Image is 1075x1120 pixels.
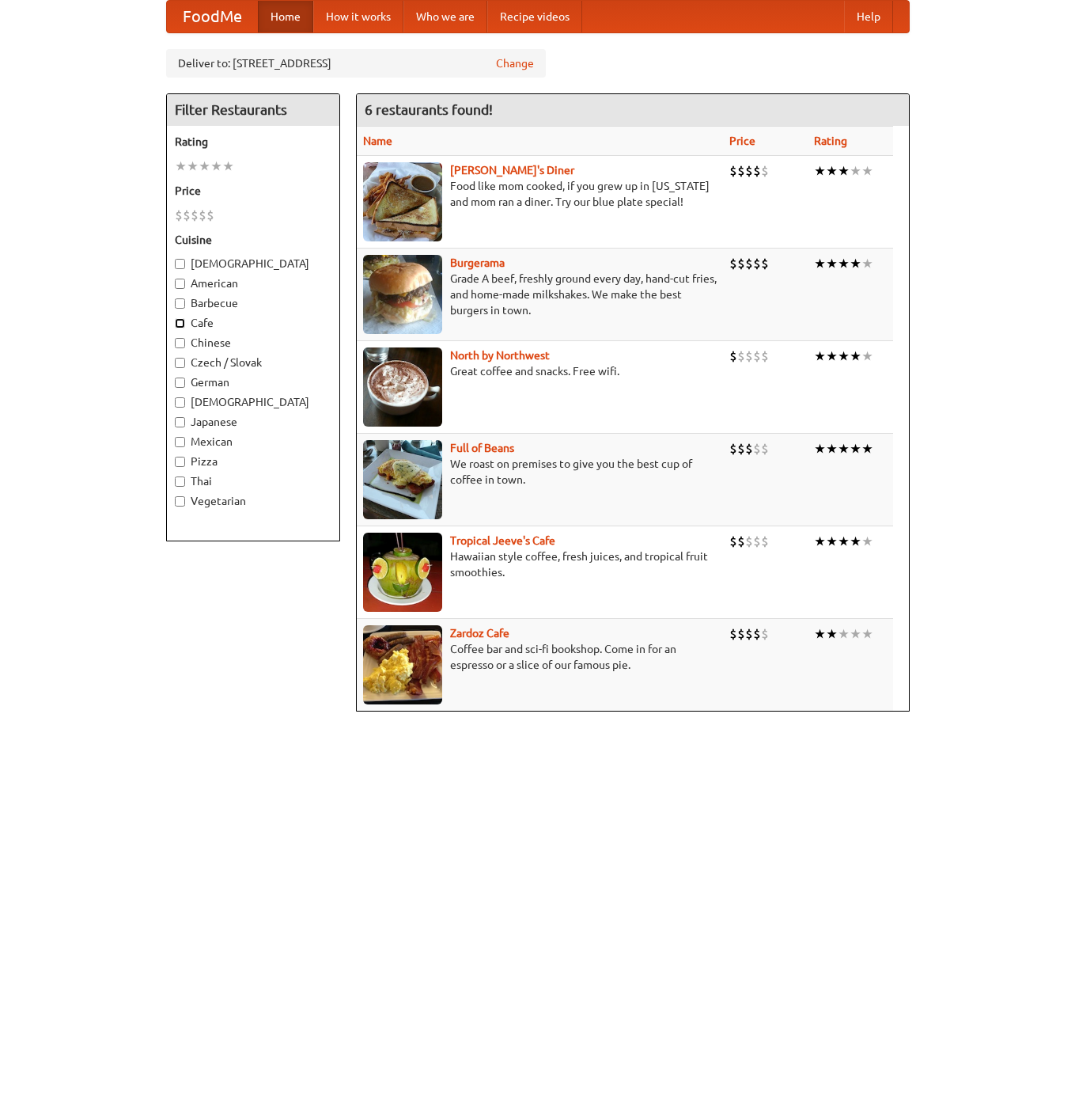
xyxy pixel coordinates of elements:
[826,533,838,550] li: ★
[210,158,222,175] li: ★
[861,440,873,457] li: ★
[450,349,550,362] b: North by Northwest
[729,625,737,643] li: $
[761,347,769,365] li: $
[861,625,873,643] li: ★
[450,627,509,640] b: Zardoz Cafe
[199,207,206,224] li: $
[826,347,838,365] li: ★
[745,347,753,365] li: $
[838,533,850,550] li: ★
[363,162,442,241] img: sallys.jpg
[450,164,574,177] a: [PERSON_NAME]'s Diner
[175,207,183,224] li: $
[745,625,753,643] li: $
[363,641,717,673] p: Coffee bar and sci-fi bookshop. Come in for an espresso or a slice of our famous pie.
[814,440,826,457] li: ★
[363,347,442,427] img: north.jpg
[363,549,717,580] p: Hawaiian style coffee, fresh juices, and tropical fruit smoothies.
[737,625,745,643] li: $
[175,473,331,489] label: Thai
[175,279,185,289] input: American
[175,496,185,507] input: Vegetarian
[175,434,331,450] label: Mexican
[861,533,873,550] li: ★
[258,1,313,32] a: Home
[363,533,442,612] img: jeeves.jpg
[814,533,826,550] li: ★
[729,255,737,272] li: $
[363,625,442,704] img: zardoz.jpg
[450,534,555,547] a: Tropical Jeeve's Cafe
[861,347,873,365] li: ★
[826,162,838,180] li: ★
[403,1,487,32] a: Who we are
[175,414,331,430] label: Japanese
[753,255,761,272] li: $
[737,440,745,457] li: $
[175,295,331,311] label: Barbecue
[838,347,850,365] li: ★
[826,625,838,643] li: ★
[167,1,258,32] a: FoodMe
[175,355,331,370] label: Czech / Slovak
[175,259,185,269] input: [DEMOGRAPHIC_DATA]
[199,158,210,175] li: ★
[761,625,769,643] li: $
[175,298,185,309] input: Barbecue
[363,135,392,147] a: Name
[363,363,717,379] p: Great coffee and snacks. Free wifi.
[175,183,331,199] h5: Price
[175,232,331,248] h5: Cuisine
[761,255,769,272] li: $
[363,456,717,488] p: We roast on premises to give you the best cup of coffee in town.
[850,347,861,365] li: ★
[814,625,826,643] li: ★
[175,338,185,348] input: Chinese
[187,158,199,175] li: ★
[450,442,514,454] a: Full of Beans
[838,440,850,457] li: ★
[363,255,442,334] img: burgerama.jpg
[175,335,331,351] label: Chinese
[814,347,826,365] li: ★
[745,440,753,457] li: $
[753,162,761,180] li: $
[737,347,745,365] li: $
[850,533,861,550] li: ★
[175,378,185,388] input: German
[814,162,826,180] li: ★
[753,625,761,643] li: $
[450,256,505,269] a: Burgerama
[745,255,753,272] li: $
[175,397,185,408] input: [DEMOGRAPHIC_DATA]
[753,440,761,457] li: $
[737,162,745,180] li: $
[191,207,199,224] li: $
[838,162,850,180] li: ★
[167,94,339,126] h4: Filter Restaurants
[363,271,717,318] p: Grade A beef, freshly ground every day, hand-cut fries, and home-made milkshakes. We make the bes...
[183,207,191,224] li: $
[175,476,185,487] input: Thai
[850,625,861,643] li: ★
[761,533,769,550] li: $
[729,135,755,147] a: Price
[814,255,826,272] li: ★
[861,255,873,272] li: ★
[175,275,331,291] label: American
[745,533,753,550] li: $
[175,256,331,271] label: [DEMOGRAPHIC_DATA]
[826,255,838,272] li: ★
[838,625,850,643] li: ★
[753,533,761,550] li: $
[175,134,331,150] h5: Rating
[487,1,582,32] a: Recipe videos
[729,533,737,550] li: $
[363,178,717,210] p: Food like mom cooked, if you grew up in [US_STATE] and mom ran a diner. Try our blue plate special!
[175,493,331,509] label: Vegetarian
